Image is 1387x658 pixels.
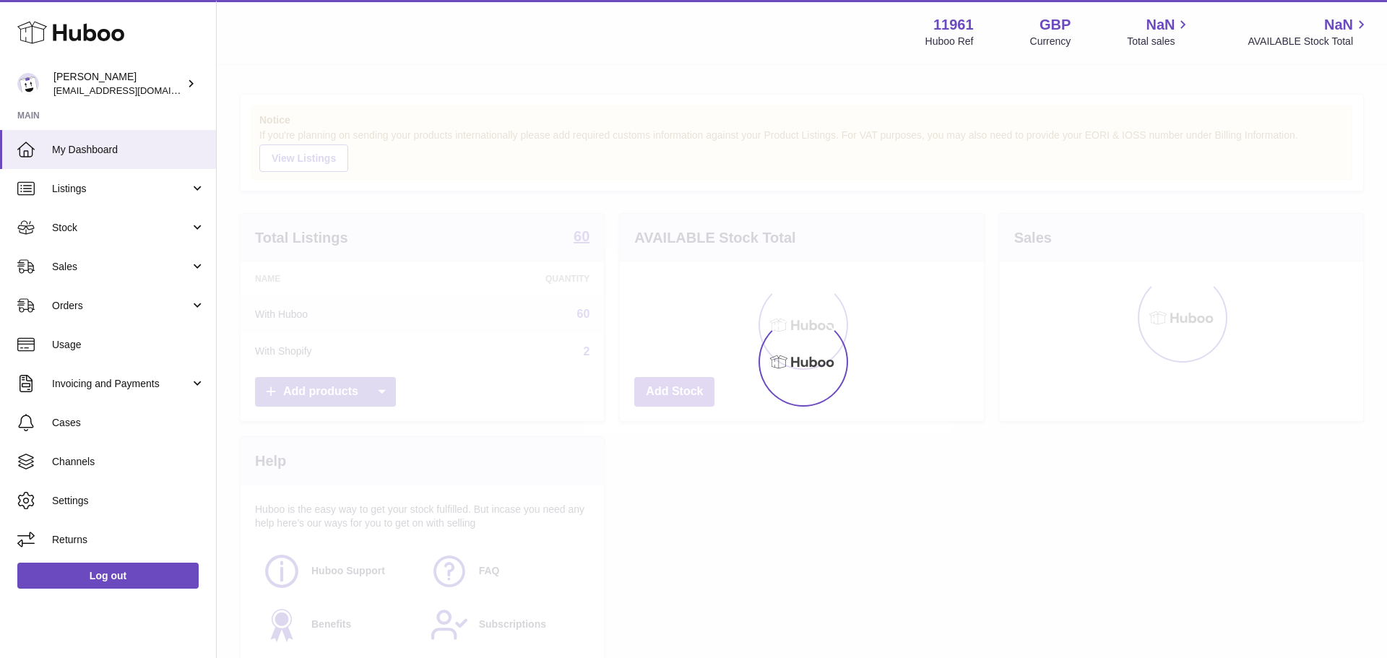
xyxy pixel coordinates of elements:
[1127,35,1191,48] span: Total sales
[52,143,205,157] span: My Dashboard
[52,494,205,508] span: Settings
[53,85,212,96] span: [EMAIL_ADDRESS][DOMAIN_NAME]
[1248,35,1370,48] span: AVAILABLE Stock Total
[1030,35,1071,48] div: Currency
[17,563,199,589] a: Log out
[1248,15,1370,48] a: NaN AVAILABLE Stock Total
[52,533,205,547] span: Returns
[52,377,190,391] span: Invoicing and Payments
[1040,15,1071,35] strong: GBP
[52,416,205,430] span: Cases
[1324,15,1353,35] span: NaN
[925,35,974,48] div: Huboo Ref
[933,15,974,35] strong: 11961
[52,182,190,196] span: Listings
[1127,15,1191,48] a: NaN Total sales
[17,73,39,95] img: internalAdmin-11961@internal.huboo.com
[53,70,183,98] div: [PERSON_NAME]
[52,455,205,469] span: Channels
[1146,15,1175,35] span: NaN
[52,260,190,274] span: Sales
[52,221,190,235] span: Stock
[52,299,190,313] span: Orders
[52,338,205,352] span: Usage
